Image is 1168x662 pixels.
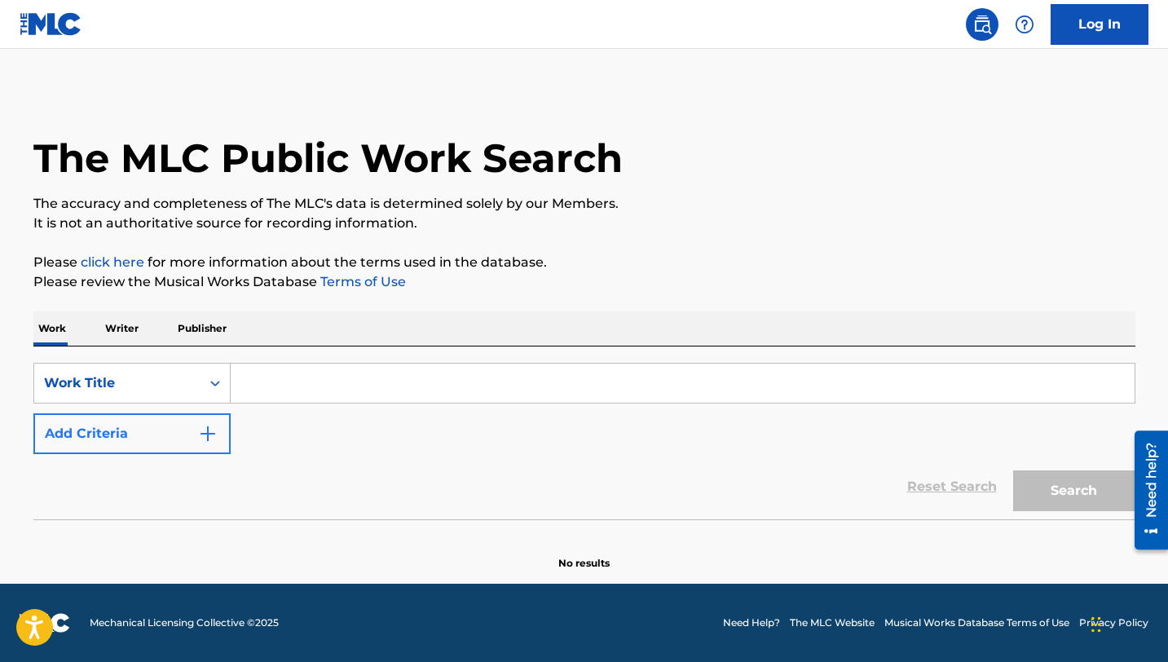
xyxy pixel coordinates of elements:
[33,311,71,346] p: Work
[966,8,998,41] a: Public Search
[1091,600,1101,649] div: Drag
[1015,15,1034,34] img: help
[33,413,231,454] button: Add Criteria
[1079,616,1148,630] a: Privacy Policy
[723,616,780,630] a: Need Help?
[972,15,992,34] img: search
[33,253,1135,272] p: Please for more information about the terms used in the database.
[33,214,1135,233] p: It is not an authoritative source for recording information.
[90,616,279,630] span: Mechanical Licensing Collective © 2025
[198,424,218,444] img: 9d2ae6d4665cec9f34b9.svg
[173,311,231,346] p: Publisher
[81,254,144,270] a: click here
[1086,584,1168,662] iframe: Chat Widget
[317,274,406,289] a: Terms of Use
[33,134,623,183] h1: The MLC Public Work Search
[884,616,1069,630] a: Musical Works Database Terms of Use
[44,373,191,393] div: Work Title
[33,363,1135,519] form: Search Form
[1008,8,1041,41] div: Help
[100,311,143,346] p: Writer
[33,194,1135,214] p: The accuracy and completeness of The MLC's data is determined solely by our Members.
[1051,4,1148,45] a: Log In
[33,272,1135,292] p: Please review the Musical Works Database
[1122,424,1168,555] iframe: Resource Center
[20,613,70,633] img: logo
[790,616,875,630] a: The MLC Website
[20,12,82,36] img: MLC Logo
[558,536,610,571] p: No results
